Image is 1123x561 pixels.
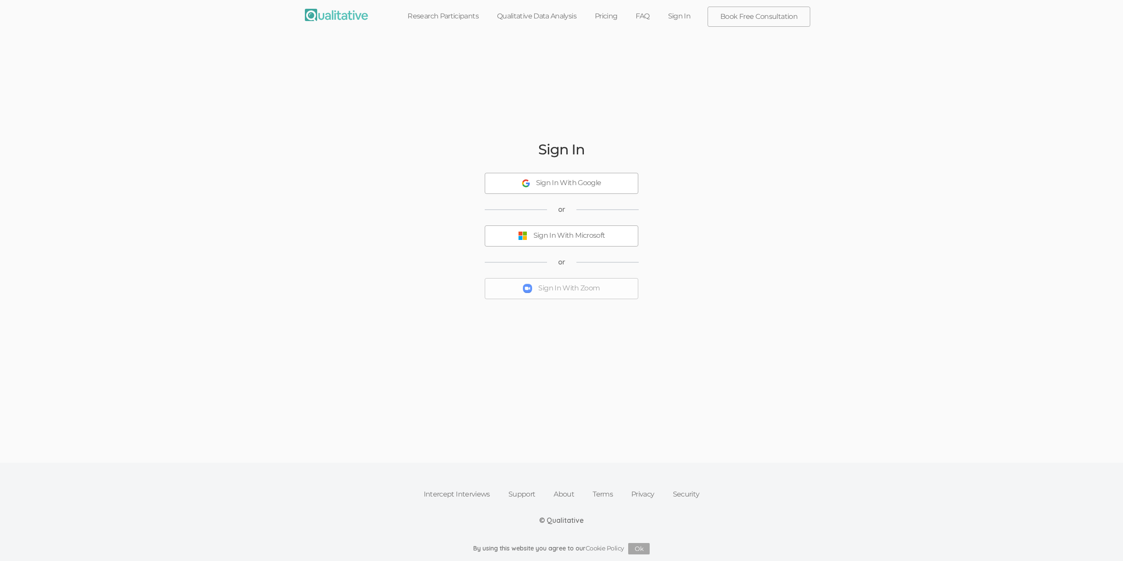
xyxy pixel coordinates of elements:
button: Ok [628,543,650,554]
a: Research Participants [398,7,488,26]
a: Pricing [586,7,627,26]
a: Terms [583,485,622,504]
img: Sign In With Zoom [523,284,532,293]
a: Sign In [659,7,700,26]
a: FAQ [626,7,658,26]
button: Sign In With Microsoft [485,225,638,247]
h2: Sign In [538,142,584,157]
a: Intercept Interviews [415,485,499,504]
button: Sign In With Zoom [485,278,638,299]
div: © Qualitative [539,515,584,525]
span: or [558,257,565,267]
img: Sign In With Microsoft [518,231,527,240]
a: About [544,485,583,504]
div: Sign In With Google [536,178,601,188]
span: or [558,204,565,214]
a: Privacy [622,485,664,504]
img: Sign In With Google [522,179,530,187]
div: Sign In With Microsoft [533,231,605,241]
img: Qualitative [305,9,368,21]
button: Sign In With Google [485,173,638,194]
a: Support [499,485,545,504]
a: Security [664,485,709,504]
a: Cookie Policy [586,544,624,552]
div: Sign In With Zoom [538,283,600,293]
div: By using this website you agree to our [473,543,650,554]
a: Book Free Consultation [708,7,810,26]
a: Qualitative Data Analysis [488,7,586,26]
iframe: Chat Widget [1079,519,1123,561]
